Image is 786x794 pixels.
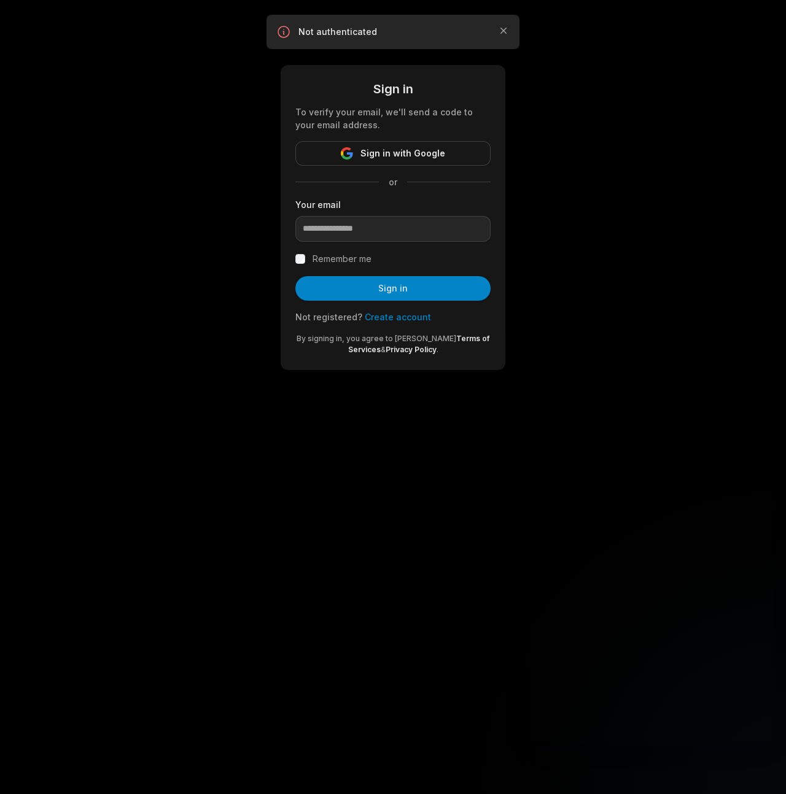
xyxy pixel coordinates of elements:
[295,106,491,131] div: To verify your email, we'll send a code to your email address.
[386,345,437,354] a: Privacy Policy
[528,310,774,742] iframe: Intercom live chat
[365,312,431,322] a: Create account
[379,175,407,188] span: or
[297,334,456,343] span: By signing in, you agree to [PERSON_NAME]
[295,276,491,301] button: Sign in
[313,252,372,266] label: Remember me
[295,198,491,211] label: Your email
[295,141,491,166] button: Sign in with Google
[298,26,488,38] p: Not authenticated
[360,146,445,161] span: Sign in with Google
[348,334,490,354] a: Terms of Services
[381,345,386,354] span: &
[295,80,491,98] div: Sign in
[437,345,438,354] span: .
[295,312,362,322] span: Not registered?
[744,752,774,782] iframe: Intercom live chat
